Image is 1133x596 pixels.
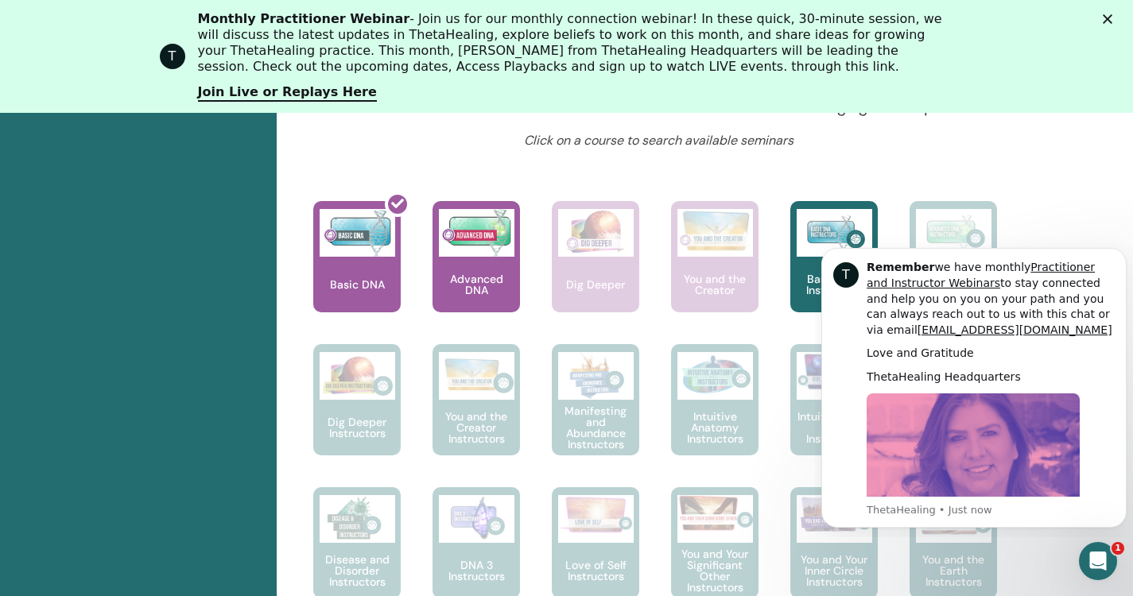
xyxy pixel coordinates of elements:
img: You and the Creator [677,209,753,253]
img: Advanced DNA [439,209,514,257]
img: Manifesting and Abundance Instructors [558,352,634,400]
img: You and Your Inner Circle Instructors [797,495,872,533]
img: Dig Deeper [558,209,634,257]
span: 1 [1112,542,1124,555]
p: You and Your Significant Other Instructors [671,548,759,593]
img: Advanced DNA Instructors [916,209,991,257]
a: Dig Deeper Dig Deeper [552,201,639,344]
p: Manifesting and Abundance Instructors [552,405,639,450]
img: Dig Deeper Instructors [320,352,395,400]
p: Dig Deeper [560,279,631,290]
p: Disease and Disorder Instructors [313,554,401,587]
img: You and Your Significant Other Instructors [677,495,753,531]
img: Intuitive Child In Me Instructors [797,352,872,391]
p: Dig Deeper Instructors [313,416,401,439]
a: You and the Creator You and the Creator [671,201,759,344]
a: Basic DNA Basic DNA [313,201,401,344]
a: Basic DNA Instructors Basic DNA Instructors [790,201,878,344]
p: Intuitive Child In Me Instructors [790,411,878,444]
img: Intuitive Anatomy Instructors [677,352,753,400]
img: DNA 3 Instructors [439,495,514,543]
p: You and the Earth Instructors [910,554,997,587]
div: Profile image for ThetaHealing [160,44,185,69]
p: You and the Creator Instructors [433,411,520,444]
img: Basic DNA Instructors [797,209,872,257]
img: Basic DNA [320,209,395,257]
p: Advanced DNA [433,273,520,296]
p: You and the Creator [671,273,759,296]
iframe: Intercom notifications message [815,234,1133,537]
p: DNA 3 Instructors [433,559,520,582]
iframe: Intercom live chat [1079,542,1117,580]
div: Close [1103,14,1119,24]
a: Advanced DNA Advanced DNA [433,201,520,344]
p: You and Your Inner Circle Instructors [790,554,878,587]
a: Dig Deeper Instructors Dig Deeper Instructors [313,344,401,487]
img: You and the Creator Instructors [439,352,514,400]
p: Click on a course to search available seminars [367,131,952,150]
p: Intuitive Anatomy Instructors [671,411,759,444]
a: Manifesting and Abundance Instructors Manifesting and Abundance Instructors [552,344,639,487]
a: Join Live or Replays Here [198,84,377,102]
a: Intuitive Anatomy Instructors Intuitive Anatomy Instructors [671,344,759,487]
a: Advanced DNA Instructors Advanced DNA Instructors [910,201,997,344]
div: - Join us for our monthly connection webinar! In these quick, 30-minute session, we will discuss ... [198,11,949,75]
b: Monthly Practitioner Webinar [198,11,410,26]
a: You and the Creator Instructors You and the Creator Instructors [433,344,520,487]
p: Love of Self Instructors [552,559,639,582]
a: Intuitive Child In Me Instructors Intuitive Child In Me Instructors [790,344,878,487]
img: Disease and Disorder Instructors [320,495,395,543]
p: Basic DNA Instructors [790,273,878,296]
img: Love of Self Instructors [558,495,634,534]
